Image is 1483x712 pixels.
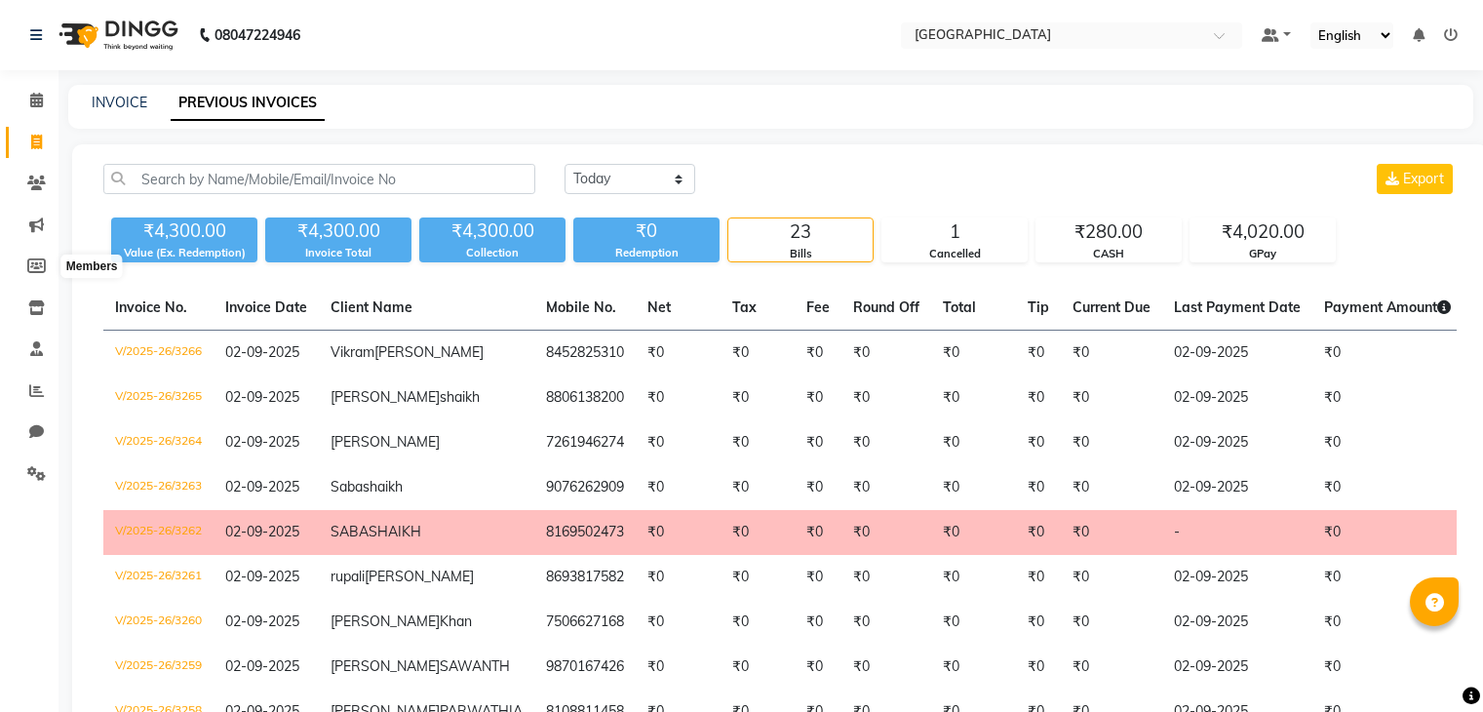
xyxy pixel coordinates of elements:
[440,613,472,630] span: Khan
[534,331,636,376] td: 8452825310
[103,600,214,645] td: V/2025-26/3260
[1061,555,1162,600] td: ₹0
[111,218,257,245] div: ₹4,300.00
[732,298,757,316] span: Tax
[103,420,214,465] td: V/2025-26/3264
[1312,376,1463,420] td: ₹0
[573,245,720,261] div: Redemption
[721,376,795,420] td: ₹0
[440,657,510,675] span: SAWANTH
[841,331,931,376] td: ₹0
[331,388,440,406] span: [PERSON_NAME]
[1312,465,1463,510] td: ₹0
[573,218,720,245] div: ₹0
[795,376,841,420] td: ₹0
[331,523,369,540] span: SABA
[721,645,795,690] td: ₹0
[1016,510,1061,555] td: ₹0
[331,298,412,316] span: Client Name
[1162,600,1312,645] td: 02-09-2025
[795,555,841,600] td: ₹0
[931,645,1016,690] td: ₹0
[61,255,123,278] div: Members
[103,164,535,194] input: Search by Name/Mobile/Email/Invoice No
[721,420,795,465] td: ₹0
[1016,555,1061,600] td: ₹0
[1162,645,1312,690] td: 02-09-2025
[365,568,474,585] span: [PERSON_NAME]
[1312,555,1463,600] td: ₹0
[795,600,841,645] td: ₹0
[225,657,299,675] span: 02-09-2025
[841,420,931,465] td: ₹0
[534,645,636,690] td: 9870167426
[1162,331,1312,376] td: 02-09-2025
[931,600,1016,645] td: ₹0
[534,510,636,555] td: 8169502473
[1190,246,1335,262] div: GPay
[795,465,841,510] td: ₹0
[931,376,1016,420] td: ₹0
[419,245,566,261] div: Collection
[636,376,721,420] td: ₹0
[806,298,830,316] span: Fee
[636,510,721,555] td: ₹0
[534,420,636,465] td: 7261946274
[1312,510,1463,555] td: ₹0
[1061,600,1162,645] td: ₹0
[331,657,440,675] span: [PERSON_NAME]
[1016,376,1061,420] td: ₹0
[943,298,976,316] span: Total
[1061,645,1162,690] td: ₹0
[225,343,299,361] span: 02-09-2025
[534,465,636,510] td: 9076262909
[721,331,795,376] td: ₹0
[721,555,795,600] td: ₹0
[841,465,931,510] td: ₹0
[853,298,919,316] span: Round Off
[728,246,873,262] div: Bills
[440,388,480,406] span: shaikh
[225,298,307,316] span: Invoice Date
[225,613,299,630] span: 02-09-2025
[795,645,841,690] td: ₹0
[841,510,931,555] td: ₹0
[1162,376,1312,420] td: 02-09-2025
[111,245,257,261] div: Value (Ex. Redemption)
[1061,510,1162,555] td: ₹0
[331,433,440,451] span: [PERSON_NAME]
[1036,218,1181,246] div: ₹280.00
[647,298,671,316] span: Net
[1036,246,1181,262] div: CASH
[931,555,1016,600] td: ₹0
[225,433,299,451] span: 02-09-2025
[115,298,187,316] span: Invoice No.
[1403,170,1444,187] span: Export
[728,218,873,246] div: 23
[636,645,721,690] td: ₹0
[931,420,1016,465] td: ₹0
[1061,331,1162,376] td: ₹0
[931,331,1016,376] td: ₹0
[1162,510,1312,555] td: -
[636,600,721,645] td: ₹0
[841,600,931,645] td: ₹0
[215,8,300,62] b: 08047224946
[795,420,841,465] td: ₹0
[369,523,421,540] span: SHAIKH
[92,94,147,111] a: INVOICE
[636,465,721,510] td: ₹0
[1073,298,1151,316] span: Current Due
[1016,600,1061,645] td: ₹0
[103,376,214,420] td: V/2025-26/3265
[721,600,795,645] td: ₹0
[374,343,484,361] span: [PERSON_NAME]
[1312,645,1463,690] td: ₹0
[103,331,214,376] td: V/2025-26/3266
[1312,331,1463,376] td: ₹0
[841,645,931,690] td: ₹0
[636,420,721,465] td: ₹0
[1016,465,1061,510] td: ₹0
[1377,164,1453,194] button: Export
[225,568,299,585] span: 02-09-2025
